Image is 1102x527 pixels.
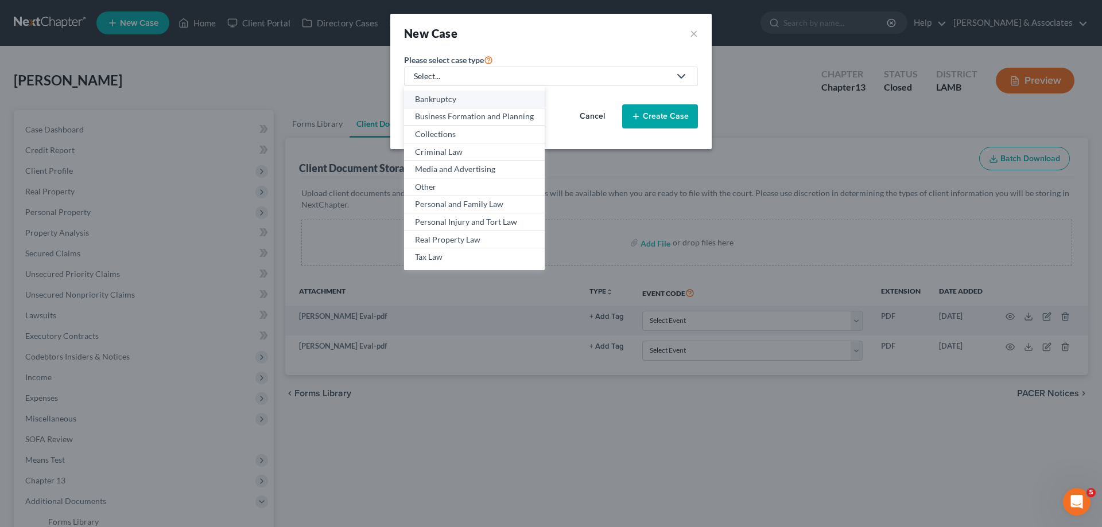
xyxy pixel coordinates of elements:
div: Business Formation and Planning [415,111,534,122]
div: Personal Injury and Tort Law [415,216,534,228]
div: Bankruptcy [415,93,534,105]
a: Criminal Law [404,143,545,161]
div: Media and Advertising [415,163,534,175]
button: Cancel [567,105,618,128]
div: Real Property Law [415,234,534,245]
a: Media and Advertising [404,161,545,178]
div: Other [415,181,534,193]
a: Collections [404,126,545,143]
a: Personal Injury and Tort Law [404,213,545,231]
strong: New Case [404,26,457,40]
div: Select... [414,71,670,82]
div: Collections [415,128,534,140]
a: Tax Law [404,248,545,266]
a: Business Formation and Planning [404,108,545,126]
span: 5 [1087,488,1096,497]
button: × [690,25,698,41]
a: Real Property Law [404,231,545,249]
div: Criminal Law [415,146,534,158]
span: Please select case type [404,55,484,65]
a: Other [404,178,545,196]
iframe: Intercom live chat [1063,488,1091,516]
div: Tax Law [415,251,534,263]
a: Bankruptcy [404,91,545,108]
div: Personal and Family Law [415,198,534,210]
a: Personal and Family Law [404,196,545,214]
button: Create Case [622,104,698,128]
